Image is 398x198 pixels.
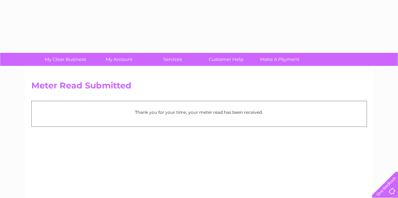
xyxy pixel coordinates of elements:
a: Make A Payment [251,53,309,66]
a: My Account [90,53,148,66]
a: My Clear Business [36,53,94,66]
a: Customer Help [197,53,255,66]
a: Services [143,53,202,66]
p: Thank you for your time, your meter read has been received. [35,109,363,116]
h2: Meter Read Submitted [31,81,367,94]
